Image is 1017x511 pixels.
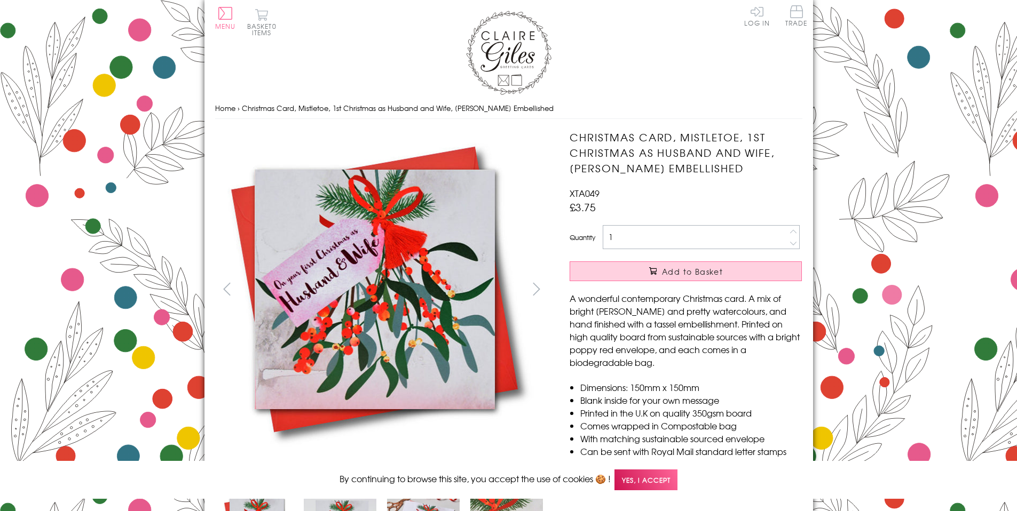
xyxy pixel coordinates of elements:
[580,381,802,394] li: Dimensions: 150mm x 150mm
[570,233,595,242] label: Quantity
[570,199,596,214] span: £3.75
[580,394,802,406] li: Blank inside for your own message
[662,266,723,277] span: Add to Basket
[548,130,869,450] img: Christmas Card, Mistletoe, 1st Christmas as Husband and Wife, Tassel Embellished
[215,277,239,301] button: prev
[570,130,802,175] h1: Christmas Card, Mistletoe, 1st Christmas as Husband and Wife, [PERSON_NAME] Embellished
[238,103,240,113] span: ›
[570,187,600,199] span: XTA049
[614,469,677,490] span: Yes, I accept
[785,5,808,28] a: Trade
[215,130,535,449] img: Christmas Card, Mistletoe, 1st Christmas as Husband and Wife, Tassel Embellished
[252,21,277,37] span: 0 items
[242,103,554,113] span: Christmas Card, Mistletoe, 1st Christmas as Husband and Wife, [PERSON_NAME] Embellished
[215,98,802,119] nav: breadcrumbs
[215,21,236,31] span: Menu
[247,9,277,36] button: Basket0 items
[580,432,802,445] li: With matching sustainable sourced envelope
[524,277,548,301] button: next
[580,419,802,432] li: Comes wrapped in Compostable bag
[570,292,802,369] p: A wonderful contemporary Christmas card. A mix of bright [PERSON_NAME] and pretty watercolours, a...
[744,5,770,26] a: Log In
[785,5,808,26] span: Trade
[466,11,551,95] img: Claire Giles Greetings Cards
[570,261,802,281] button: Add to Basket
[580,406,802,419] li: Printed in the U.K on quality 350gsm board
[215,103,235,113] a: Home
[215,7,236,29] button: Menu
[580,445,802,458] li: Can be sent with Royal Mail standard letter stamps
